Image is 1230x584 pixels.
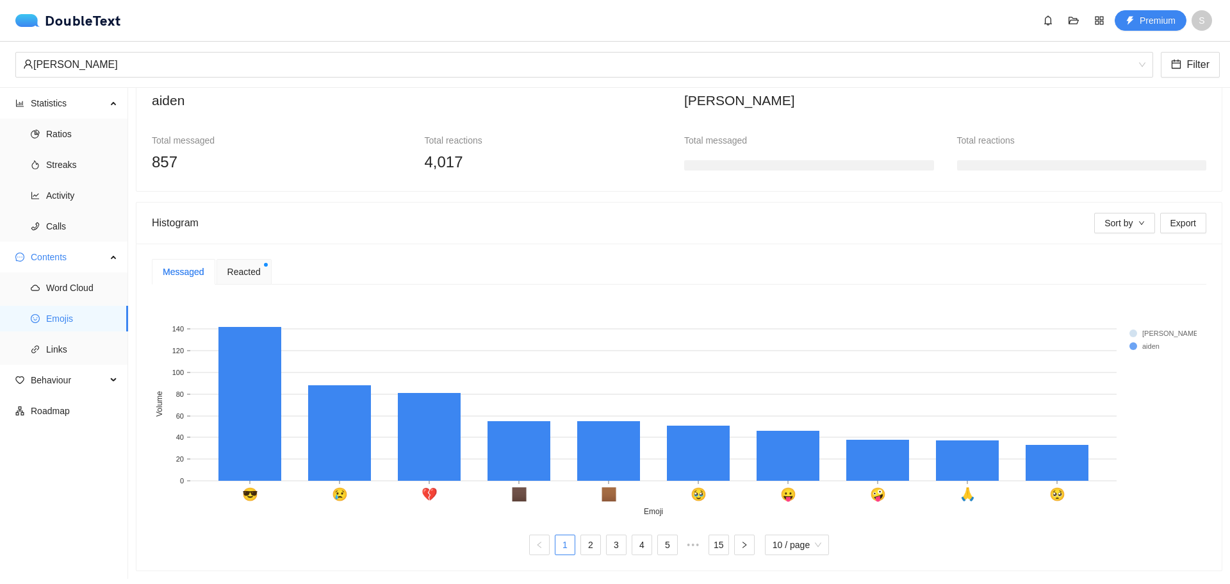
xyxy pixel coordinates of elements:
li: 3 [606,535,627,555]
li: Next 5 Pages [683,535,703,555]
span: bar-chart [15,99,24,108]
span: phone [31,222,40,231]
span: thunderbolt [1126,16,1135,26]
span: smile [31,314,40,323]
span: folder-open [1064,15,1083,26]
span: ••• [683,535,703,555]
span: 857 [152,153,177,171]
div: Total messaged [152,133,402,147]
div: Page Size [765,535,829,555]
text: 🏾 [601,487,617,502]
text: Volume [155,391,164,417]
h2: aiden [152,90,674,111]
li: 15 [709,535,729,555]
span: message [15,253,24,262]
text: 60 [176,412,184,420]
span: Calls [46,213,118,239]
text: 🤪 [870,487,886,502]
span: calendar [1171,59,1181,71]
button: left [529,535,550,555]
span: 10 / page [773,535,821,555]
div: Histogram [152,204,1094,241]
li: Previous Page [529,535,550,555]
a: 5 [658,535,677,555]
span: Roadmap [31,398,118,424]
div: DoubleText [15,14,121,27]
li: 1 [555,535,575,555]
a: logoDoubleText [15,14,121,27]
span: down [1138,220,1145,228]
span: left [536,541,543,549]
span: Ratios [46,121,118,147]
text: 😎 [242,487,258,502]
div: Total reactions [425,133,675,147]
button: folder-open [1063,10,1084,31]
div: Total reactions [957,133,1207,147]
span: line-chart [31,191,40,200]
span: bell [1038,15,1058,26]
div: [PERSON_NAME] [23,53,1134,77]
a: 2 [581,535,600,555]
li: Next Page [734,535,755,555]
span: Filter [1186,56,1209,72]
span: Statistics [31,90,106,116]
text: 🥺 [1049,487,1065,502]
text: 🥹 [691,487,707,502]
span: Contents [31,244,106,270]
span: Word Cloud [46,275,118,301]
button: appstore [1089,10,1110,31]
span: appstore [1090,15,1109,26]
button: right [734,535,755,555]
span: apartment [15,406,24,415]
text: 20 [176,455,184,463]
span: anaya [23,53,1145,77]
span: Emojis [46,306,118,331]
span: fire [31,160,40,169]
a: 3 [607,535,626,555]
div: Messaged [163,265,204,279]
text: 🏿 [511,487,527,502]
text: 💔 [422,487,438,502]
img: logo [15,14,45,27]
span: pie-chart [31,129,40,138]
text: 0 [180,477,184,485]
h2: [PERSON_NAME] [684,90,1206,111]
span: Export [1170,216,1196,230]
span: Activity [46,183,118,208]
span: Streaks [46,152,118,178]
text: 40 [176,433,184,441]
text: 100 [172,369,184,376]
li: 2 [580,535,601,555]
div: Total messaged [684,133,934,147]
span: Sort by [1104,216,1133,230]
text: 120 [172,347,184,355]
span: Links [46,337,118,362]
span: S [1199,10,1204,31]
span: Reacted [227,265,261,279]
a: 1 [555,535,575,555]
text: Emoji [644,507,663,516]
span: Premium [1140,13,1176,28]
span: Behaviour [31,367,106,393]
span: right [741,541,748,549]
text: 140 [172,325,184,333]
text: 😛 [780,487,796,502]
span: heart [15,376,24,385]
span: user [23,59,33,69]
span: cloud [31,283,40,292]
button: thunderboltPremium [1115,10,1186,31]
a: 4 [632,535,652,555]
text: 80 [176,390,184,398]
button: calendarFilter [1161,52,1220,78]
span: 4,017 [425,153,463,171]
button: Sort bydown [1094,213,1154,233]
li: 4 [632,535,652,555]
li: 5 [657,535,678,555]
span: link [31,345,40,354]
text: 😢 [332,487,348,502]
button: Export [1160,213,1206,233]
text: 🙏 [960,487,976,502]
button: bell [1038,10,1058,31]
a: 15 [709,535,728,555]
